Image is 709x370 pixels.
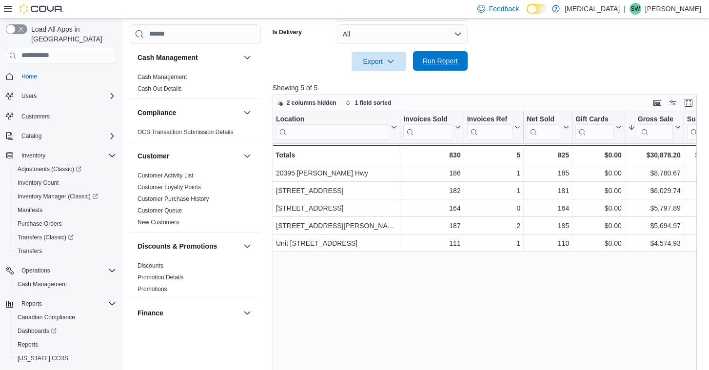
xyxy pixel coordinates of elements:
[138,172,194,179] span: Customer Activity List
[527,220,569,232] div: 185
[575,237,622,249] div: $0.00
[467,185,520,196] div: 1
[18,313,75,321] span: Canadian Compliance
[241,52,253,63] button: Cash Management
[138,151,239,161] button: Customer
[18,150,116,161] span: Inventory
[352,52,406,71] button: Export
[467,237,520,249] div: 1
[276,115,389,140] div: Location
[276,115,389,124] div: Location
[467,115,520,140] button: Invoices Ref
[575,202,622,214] div: $0.00
[21,92,37,100] span: Users
[18,341,38,349] span: Reports
[14,177,116,189] span: Inventory Count
[14,163,85,175] a: Adjustments (Classic)
[276,185,397,196] div: [STREET_ADDRESS]
[18,130,116,142] span: Catalog
[241,150,253,162] button: Customer
[273,97,340,109] button: 2 columns hidden
[21,267,50,274] span: Operations
[18,234,74,241] span: Transfers (Classic)
[138,285,167,293] span: Promotions
[628,237,681,249] div: $4,574.93
[138,183,201,191] span: Customer Loyalty Points
[276,202,397,214] div: [STREET_ADDRESS]
[10,190,120,203] a: Inventory Manager (Classic)
[273,28,302,36] label: Is Delivery
[18,327,57,335] span: Dashboards
[138,53,198,62] h3: Cash Management
[10,311,120,324] button: Canadian Compliance
[2,109,120,123] button: Customers
[2,264,120,277] button: Operations
[18,280,67,288] span: Cash Management
[527,115,561,140] div: Net Sold
[130,170,261,232] div: Customer
[21,300,42,308] span: Reports
[138,218,179,226] span: New Customers
[241,240,253,252] button: Discounts & Promotions
[403,185,460,196] div: 182
[467,202,520,214] div: 0
[21,113,50,120] span: Customers
[130,126,261,142] div: Compliance
[403,237,460,249] div: 111
[14,191,102,202] a: Inventory Manager (Classic)
[18,179,59,187] span: Inventory Count
[18,111,54,122] a: Customers
[527,115,569,140] button: Net Sold
[18,165,81,173] span: Adjustments (Classic)
[138,128,234,136] span: OCS Transaction Submission Details
[138,262,163,269] a: Discounts
[645,3,701,15] p: [PERSON_NAME]
[575,220,622,232] div: $0.00
[628,149,681,161] div: $30,878.20
[628,115,681,140] button: Gross Sales
[18,220,62,228] span: Purchase Orders
[138,73,187,81] span: Cash Management
[130,71,261,98] div: Cash Management
[21,73,37,80] span: Home
[18,354,68,362] span: [US_STATE] CCRS
[14,352,72,364] a: [US_STATE] CCRS
[18,298,46,310] button: Reports
[630,3,640,15] span: SW
[575,115,614,140] div: Gift Card Sales
[10,351,120,365] button: [US_STATE] CCRS
[683,97,694,109] button: Enter fullscreen
[130,260,261,299] div: Discounts & Promotions
[467,115,512,140] div: Invoices Ref
[18,265,116,276] span: Operations
[527,237,569,249] div: 110
[527,167,569,179] div: 185
[14,325,116,337] span: Dashboards
[14,339,116,351] span: Reports
[138,85,182,93] span: Cash Out Details
[2,149,120,162] button: Inventory
[628,185,681,196] div: $6,029.74
[651,97,663,109] button: Keyboard shortcuts
[14,218,116,230] span: Purchase Orders
[18,247,42,255] span: Transfers
[138,53,239,62] button: Cash Management
[337,24,468,44] button: All
[403,115,453,124] div: Invoices Sold
[403,149,460,161] div: 830
[624,3,626,15] p: |
[575,149,622,161] div: $0.00
[14,325,60,337] a: Dashboards
[638,115,673,124] div: Gross Sales
[467,167,520,179] div: 1
[10,217,120,231] button: Purchase Orders
[138,207,182,214] span: Customer Queue
[14,245,116,257] span: Transfers
[18,110,116,122] span: Customers
[18,130,45,142] button: Catalog
[628,202,681,214] div: $5,797.89
[10,338,120,351] button: Reports
[527,115,561,124] div: Net Sold
[138,195,209,202] a: Customer Purchase History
